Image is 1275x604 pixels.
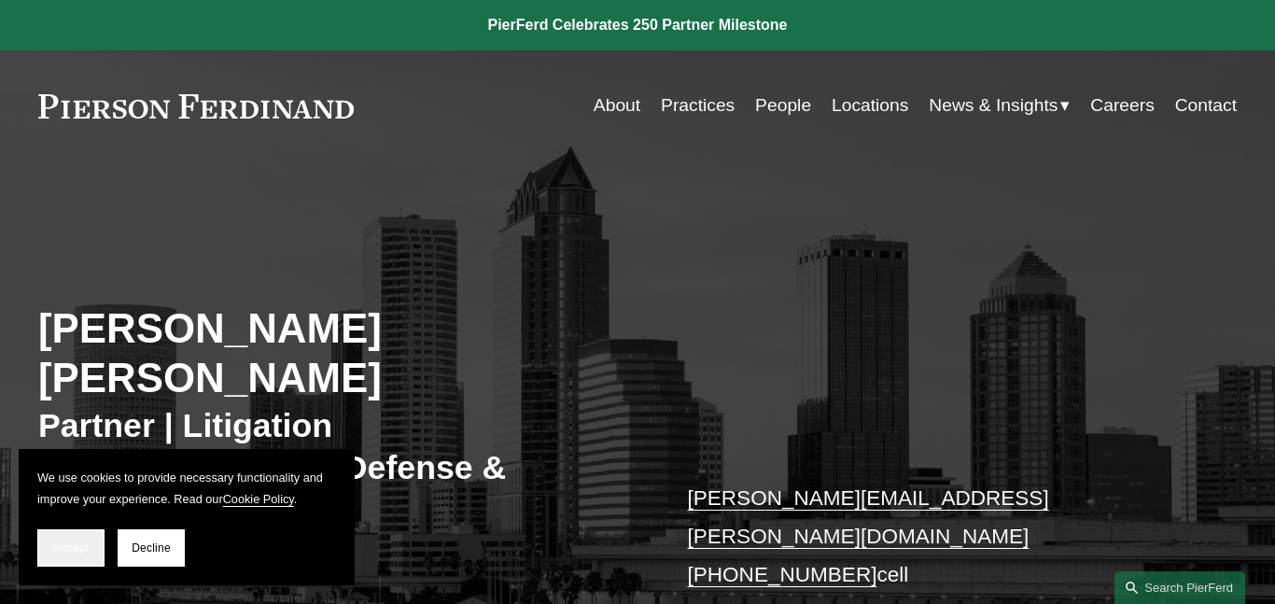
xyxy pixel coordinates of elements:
a: Cookie Policy [223,492,294,506]
a: folder dropdown [929,88,1070,124]
button: Decline [118,529,185,567]
a: [PHONE_NUMBER] [687,563,876,586]
h2: [PERSON_NAME] [PERSON_NAME] [38,303,637,402]
a: Locations [832,88,908,124]
a: Contact [1175,88,1237,124]
span: Accept [53,541,89,555]
span: Decline [132,541,171,555]
a: People [755,88,811,124]
a: Careers [1090,88,1155,124]
button: Accept [37,529,105,567]
section: Cookie banner [19,449,355,585]
a: Practices [661,88,735,124]
p: We use cookies to provide necessary functionality and improve your experience. Read our . [37,468,336,511]
a: [PERSON_NAME][EMAIL_ADDRESS][PERSON_NAME][DOMAIN_NAME] [687,486,1048,548]
h3: Partner | Litigation Chair, White Collar Defense & Investigations [38,405,637,528]
a: About [594,88,640,124]
span: News & Insights [929,90,1058,122]
a: Search this site [1114,571,1245,604]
